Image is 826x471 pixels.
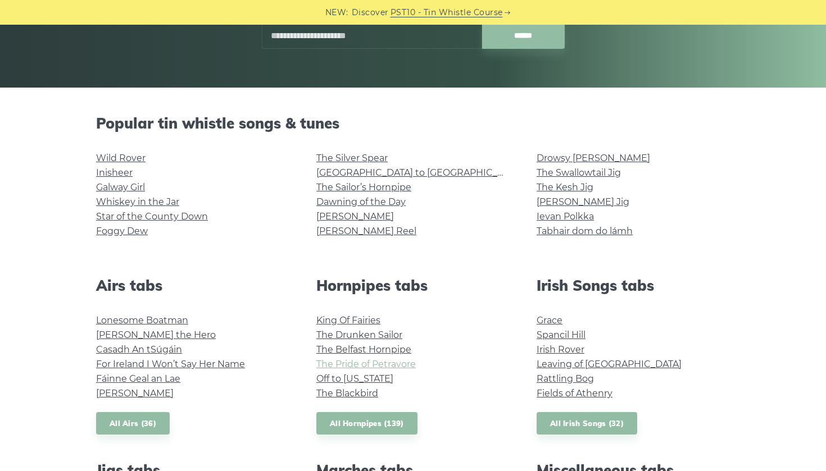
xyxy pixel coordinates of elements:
a: King Of Fairies [316,315,380,326]
a: Spancil Hill [537,330,586,340]
a: Tabhair dom do lámh [537,226,633,236]
a: The Drunken Sailor [316,330,402,340]
a: Galway Girl [96,182,145,193]
a: [PERSON_NAME] [316,211,394,222]
a: [PERSON_NAME] the Hero [96,330,216,340]
a: The Sailor’s Hornpipe [316,182,411,193]
a: All Airs (36) [96,412,170,435]
h2: Popular tin whistle songs & tunes [96,115,730,132]
a: PST10 - Tin Whistle Course [391,6,503,19]
a: Fields of Athenry [537,388,612,399]
a: The Swallowtail Jig [537,167,621,178]
a: Off to [US_STATE] [316,373,393,384]
a: Fáinne Geal an Lae [96,373,180,384]
a: The Blackbird [316,388,378,399]
a: Rattling Bog [537,373,594,384]
a: Star of the County Down [96,211,208,222]
a: [PERSON_NAME] [96,388,174,399]
a: Leaving of [GEOGRAPHIC_DATA] [537,359,682,369]
a: Casadh An tSúgáin [96,344,182,355]
a: Whiskey in the Jar [96,196,179,207]
h2: Airs tabs [96,277,289,294]
a: All Irish Songs (32) [537,412,637,435]
a: [GEOGRAPHIC_DATA] to [GEOGRAPHIC_DATA] [316,167,524,178]
a: Wild Rover [96,153,146,163]
a: Ievan Polkka [537,211,594,222]
a: [PERSON_NAME] Jig [537,196,629,207]
a: Inisheer [96,167,133,178]
h2: Hornpipes tabs [316,277,510,294]
a: Drowsy [PERSON_NAME] [537,153,650,163]
span: Discover [352,6,389,19]
a: Lonesome Boatman [96,315,188,326]
a: Dawning of the Day [316,196,406,207]
a: The Silver Spear [316,153,388,163]
h2: Irish Songs tabs [537,277,730,294]
a: The Kesh Jig [537,182,593,193]
a: For Ireland I Won’t Say Her Name [96,359,245,369]
a: [PERSON_NAME] Reel [316,226,416,236]
a: All Hornpipes (139) [316,412,417,435]
a: The Belfast Hornpipe [316,344,411,355]
a: Irish Rover [537,344,584,355]
span: NEW: [325,6,348,19]
a: Grace [537,315,562,326]
a: Foggy Dew [96,226,148,236]
a: The Pride of Petravore [316,359,416,369]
